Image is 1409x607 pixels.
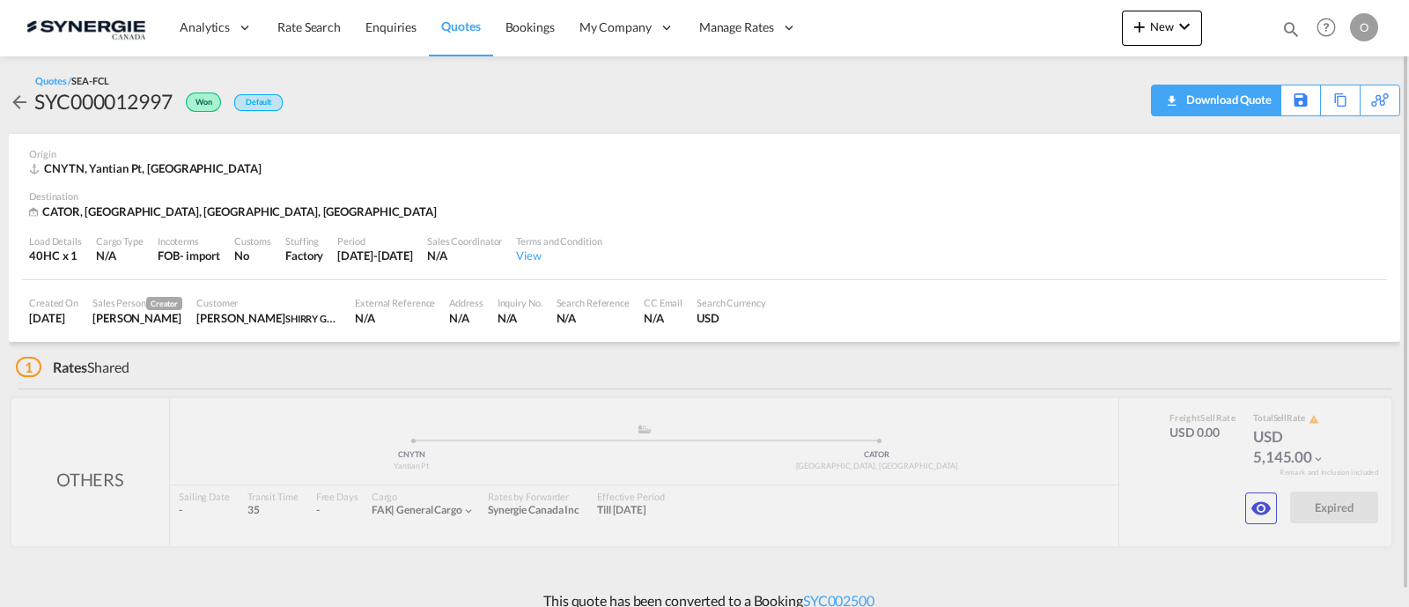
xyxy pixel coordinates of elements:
[579,19,652,36] span: My Company
[29,160,265,176] div: CNYTN, Yantian Pt, Asia Pacific
[158,234,220,248] div: Incoterms
[449,296,483,309] div: Address
[1161,88,1182,101] md-icon: icon-download
[1161,85,1272,114] div: Download Quote
[1250,498,1272,519] md-icon: icon-eye
[355,310,435,326] div: N/A
[180,19,230,36] span: Analytics
[505,19,555,34] span: Bookings
[29,296,78,309] div: Created On
[53,359,88,375] span: Rates
[71,75,108,86] span: SEA-FCL
[697,296,766,309] div: Search Currency
[498,310,542,326] div: N/A
[644,296,682,309] div: CC Email
[44,161,261,175] span: CNYTN, Yantian Pt, [GEOGRAPHIC_DATA]
[234,94,283,111] div: Default
[427,234,502,248] div: Sales Coordinator
[498,296,542,309] div: Inquiry No.
[427,248,502,263] div: N/A
[1182,85,1272,114] div: Download Quote
[96,234,144,248] div: Cargo Type
[337,234,413,248] div: Period
[516,234,601,248] div: Terms and Condition
[196,296,341,309] div: Customer
[1350,13,1378,41] div: O
[9,87,34,115] div: icon-arrow-left
[180,248,220,263] div: - import
[1281,85,1320,115] div: Save As Template
[644,310,682,326] div: N/A
[1129,19,1195,33] span: New
[449,310,483,326] div: N/A
[277,19,341,34] span: Rate Search
[1129,16,1150,37] md-icon: icon-plus 400-fg
[1281,19,1301,46] div: icon-magnify
[29,189,1380,203] div: Destination
[29,248,82,263] div: 40HC x 1
[1174,16,1195,37] md-icon: icon-chevron-down
[35,74,109,87] div: Quotes /SEA-FCL
[29,204,441,220] div: CATOR, Toronto, ON, Americas
[285,234,323,248] div: Stuffing
[29,234,82,248] div: Load Details
[34,87,173,115] div: SYC000012997
[1161,85,1272,114] div: Quote PDF is not available at this time
[16,357,41,377] span: 1
[16,358,129,377] div: Shared
[29,310,78,326] div: 4 Jul 2025
[29,147,1380,160] div: Origin
[196,310,341,326] div: Wassin Shirry
[9,92,30,113] md-icon: icon-arrow-left
[516,248,601,263] div: View
[1122,11,1202,46] button: icon-plus 400-fgNewicon-chevron-down
[557,296,630,309] div: Search Reference
[96,248,144,263] div: N/A
[285,311,354,325] span: SHIRRY GROUP
[697,310,766,326] div: USD
[557,310,630,326] div: N/A
[441,19,480,33] span: Quotes
[173,87,225,115] div: Won
[158,248,180,263] div: FOB
[699,19,774,36] span: Manage Rates
[92,296,182,310] div: Sales Person
[26,8,145,48] img: 1f56c880d42311ef80fc7dca854c8e59.png
[234,248,271,263] div: No
[1281,19,1301,39] md-icon: icon-magnify
[355,296,435,309] div: External Reference
[337,248,413,263] div: 14 Jul 2025
[1245,492,1277,524] button: icon-eye
[285,248,323,263] div: Factory Stuffing
[365,19,417,34] span: Enquiries
[146,297,182,310] span: Creator
[234,234,271,248] div: Customs
[1311,12,1350,44] div: Help
[195,97,217,114] span: Won
[1311,12,1341,42] span: Help
[92,310,182,326] div: Rosa Ho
